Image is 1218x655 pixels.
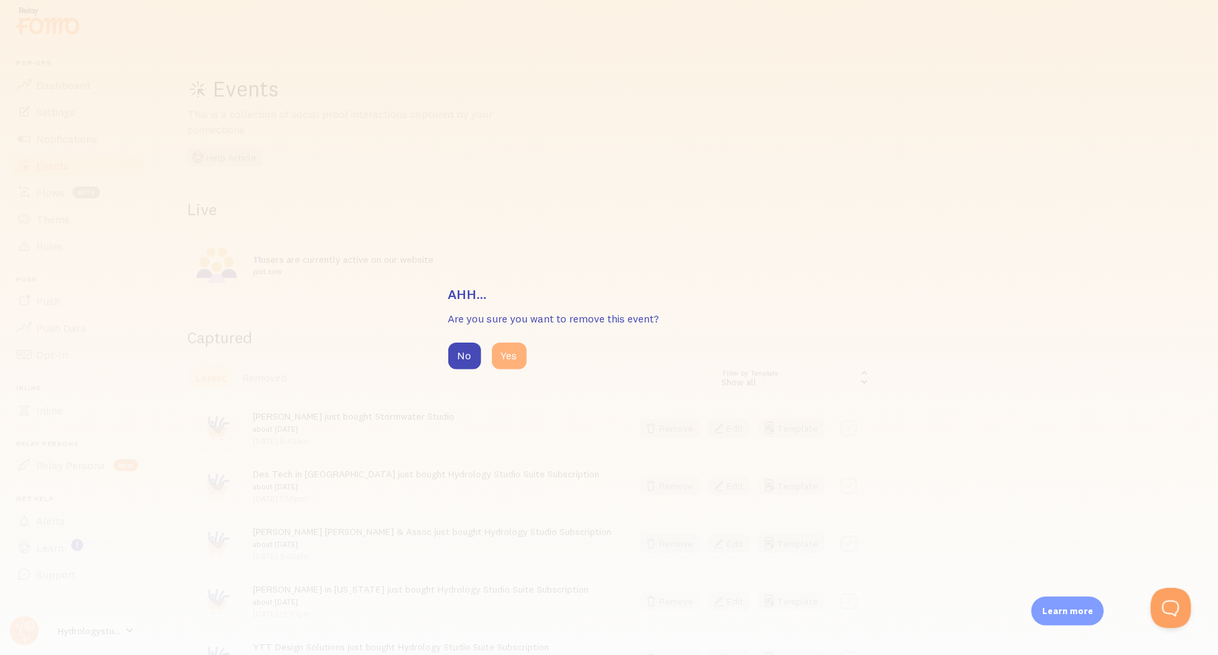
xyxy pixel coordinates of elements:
[492,343,527,369] button: Yes
[448,311,770,326] p: Are you sure you want to remove this event?
[448,286,770,303] h3: Ahh...
[1031,597,1104,626] div: Learn more
[1151,588,1191,628] iframe: Help Scout Beacon - Open
[1042,605,1093,617] p: Learn more
[448,343,481,369] button: No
